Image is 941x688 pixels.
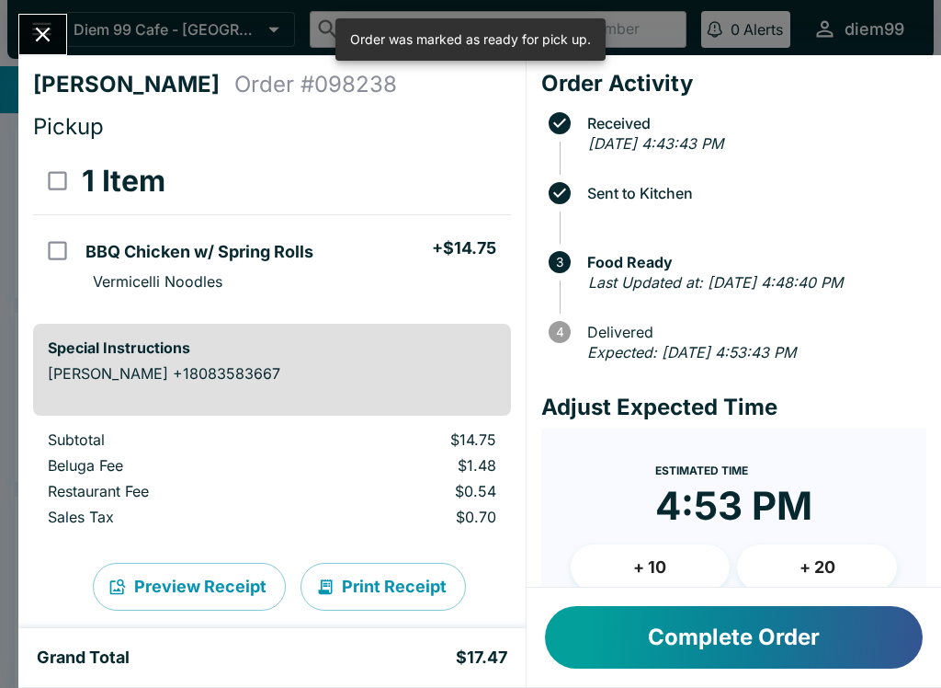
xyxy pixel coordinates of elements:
h5: Grand Total [37,647,130,669]
h3: 1 Item [82,163,165,200]
table: orders table [33,148,511,309]
h5: + $14.75 [432,237,496,259]
em: Expected: [DATE] 4:53:43 PM [587,343,796,361]
span: Food Ready [578,254,926,270]
h5: $17.47 [456,647,507,669]
span: Pickup [33,113,104,140]
text: 4 [555,325,563,339]
p: Vermicelli Noodles [93,272,222,291]
p: Subtotal [48,430,293,449]
h5: BBQ Chicken w/ Spring Rolls [85,241,313,263]
span: Sent to Kitchen [578,185,926,201]
button: Close [19,15,66,54]
div: Order was marked as ready for pick up. [350,24,591,55]
button: + 10 [571,545,731,591]
button: + 20 [737,545,897,591]
p: Restaurant Fee [48,482,293,500]
p: Beluga Fee [48,456,293,475]
span: Estimated Time [655,464,748,477]
em: [DATE] 4:43:43 PM [588,134,723,153]
h4: Order # 098238 [234,71,397,98]
table: orders table [33,430,511,533]
button: Complete Order [545,606,923,669]
p: $0.54 [323,482,496,500]
button: Preview Receipt [93,563,286,611]
span: Received [578,115,926,132]
time: 4:53 PM [655,482,812,530]
text: 3 [556,255,563,269]
h4: Adjust Expected Time [541,394,926,421]
p: $14.75 [323,430,496,449]
button: Print Receipt [300,563,466,611]
p: [PERSON_NAME] +18083583667 [48,364,496,383]
p: Sales Tax [48,508,293,526]
p: $0.70 [323,508,496,526]
span: Delivered [578,324,926,340]
h6: Special Instructions [48,338,496,357]
p: $1.48 [323,456,496,475]
em: Last Updated at: [DATE] 4:48:40 PM [588,273,843,292]
h4: [PERSON_NAME] [33,71,234,98]
h4: Order Activity [541,70,926,97]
